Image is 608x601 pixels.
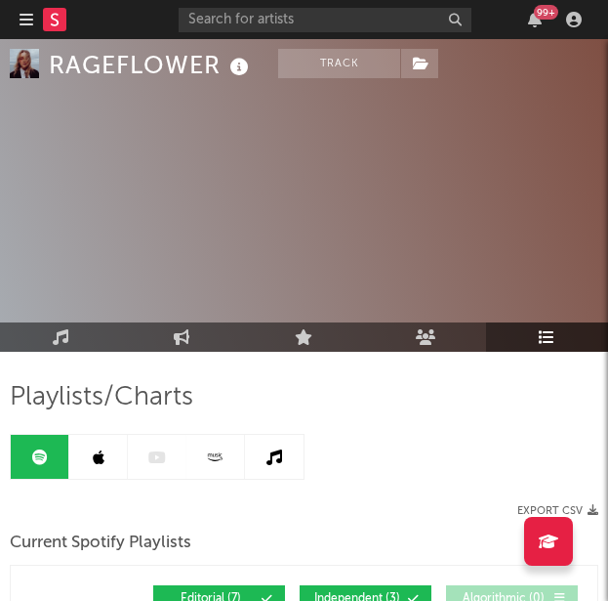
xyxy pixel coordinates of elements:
[10,532,191,555] span: Current Spotify Playlists
[179,8,471,32] input: Search for artists
[534,5,558,20] div: 99 +
[49,49,254,81] div: RAGEFLOWER
[278,49,400,78] button: Track
[10,386,193,409] span: Playlists/Charts
[517,505,598,517] button: Export CSV
[528,12,542,27] button: 99+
